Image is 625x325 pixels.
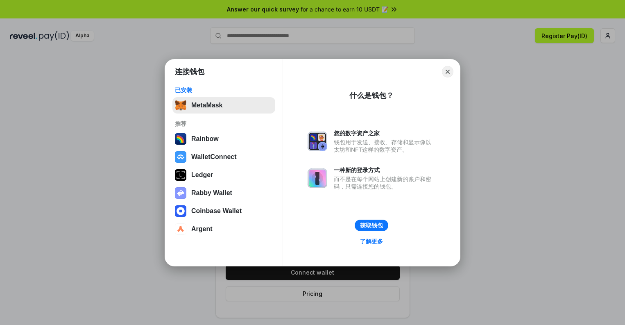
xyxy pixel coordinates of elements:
button: WalletConnect [172,149,275,165]
img: svg+xml,%3Csvg%20xmlns%3D%22http%3A%2F%2Fwww.w3.org%2F2000%2Fsvg%22%20fill%3D%22none%22%20viewBox... [308,132,327,151]
button: 获取钱包 [355,220,388,231]
div: 什么是钱包？ [349,91,394,100]
img: svg+xml,%3Csvg%20xmlns%3D%22http%3A%2F%2Fwww.w3.org%2F2000%2Fsvg%22%20fill%3D%22none%22%20viewBox... [308,168,327,188]
button: Rainbow [172,131,275,147]
img: svg+xml,%3Csvg%20width%3D%2228%22%20height%3D%2228%22%20viewBox%3D%220%200%2028%2028%22%20fill%3D... [175,223,186,235]
div: Coinbase Wallet [191,207,242,215]
button: MetaMask [172,97,275,114]
button: Ledger [172,167,275,183]
div: Rainbow [191,135,219,143]
div: 您的数字资产之家 [334,130,435,137]
img: svg+xml,%3Csvg%20fill%3D%22none%22%20height%3D%2233%22%20viewBox%3D%220%200%2035%2033%22%20width%... [175,100,186,111]
div: 钱包用于发送、接收、存储和显示像以太坊和NFT这样的数字资产。 [334,139,435,153]
div: 推荐 [175,120,273,127]
div: WalletConnect [191,153,237,161]
div: 已安装 [175,86,273,94]
h1: 连接钱包 [175,67,204,77]
button: Rabby Wallet [172,185,275,201]
img: svg+xml,%3Csvg%20width%3D%2228%22%20height%3D%2228%22%20viewBox%3D%220%200%2028%2028%22%20fill%3D... [175,205,186,217]
div: Rabby Wallet [191,189,232,197]
div: 了解更多 [360,238,383,245]
div: 一种新的登录方式 [334,166,435,174]
img: svg+xml,%3Csvg%20xmlns%3D%22http%3A%2F%2Fwww.w3.org%2F2000%2Fsvg%22%20width%3D%2228%22%20height%3... [175,169,186,181]
img: svg+xml,%3Csvg%20xmlns%3D%22http%3A%2F%2Fwww.w3.org%2F2000%2Fsvg%22%20fill%3D%22none%22%20viewBox... [175,187,186,199]
img: svg+xml,%3Csvg%20width%3D%22120%22%20height%3D%22120%22%20viewBox%3D%220%200%20120%20120%22%20fil... [175,133,186,145]
div: Argent [191,225,213,233]
button: Close [442,66,453,77]
div: 而不是在每个网站上创建新的账户和密码，只需连接您的钱包。 [334,175,435,190]
img: svg+xml,%3Csvg%20width%3D%2228%22%20height%3D%2228%22%20viewBox%3D%220%200%2028%2028%22%20fill%3D... [175,151,186,163]
button: Coinbase Wallet [172,203,275,219]
a: 了解更多 [355,236,388,247]
button: Argent [172,221,275,237]
div: Ledger [191,171,213,179]
div: 获取钱包 [360,222,383,229]
div: MetaMask [191,102,222,109]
